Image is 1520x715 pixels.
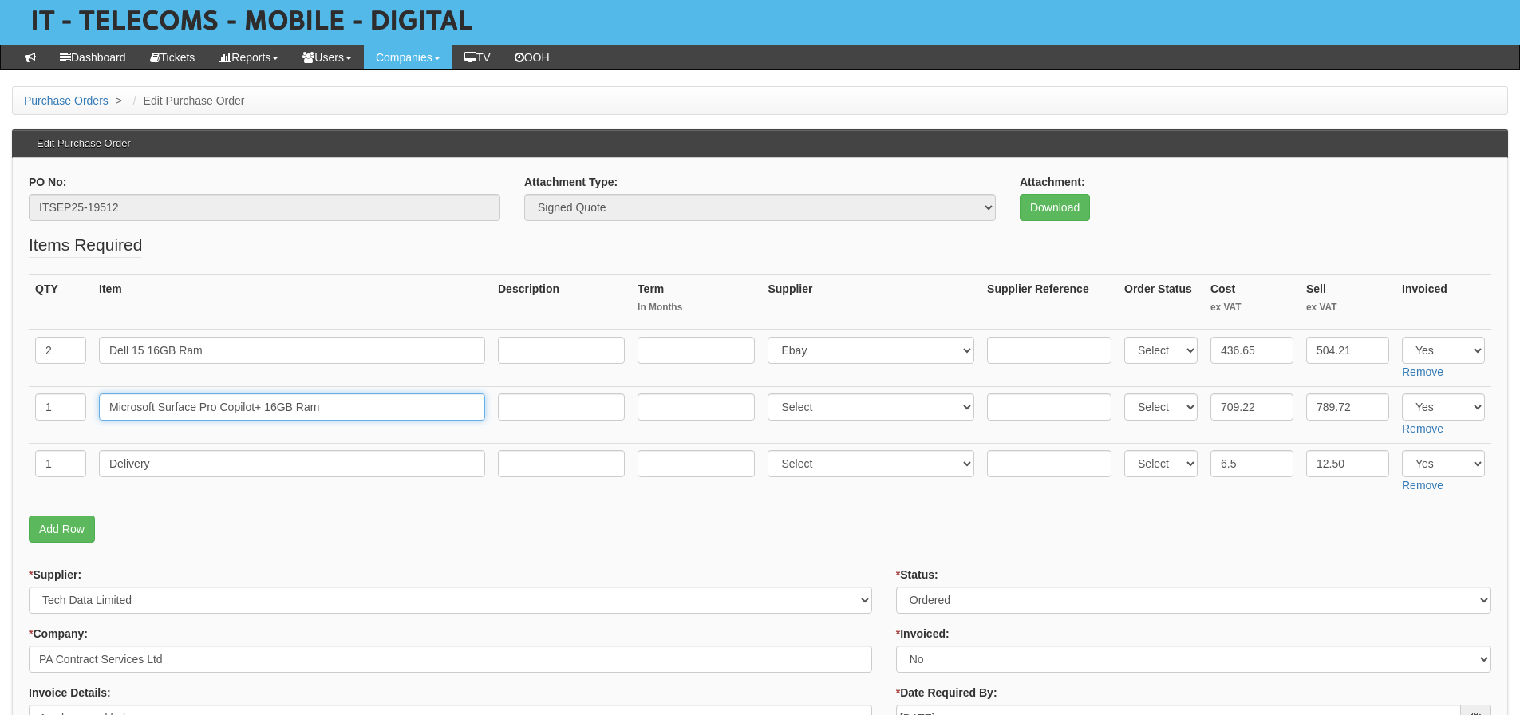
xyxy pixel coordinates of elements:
[29,174,66,190] label: PO No:
[29,274,93,330] th: QTY
[290,45,364,69] a: Users
[29,516,95,543] a: Add Row
[761,274,981,330] th: Supplier
[896,626,950,642] label: Invoiced:
[452,45,503,69] a: TV
[1118,274,1204,330] th: Order Status
[1204,274,1300,330] th: Cost
[112,94,126,107] span: >
[896,567,938,583] label: Status:
[981,274,1118,330] th: Supplier Reference
[492,274,631,330] th: Description
[93,274,492,330] th: Item
[29,233,142,258] legend: Items Required
[1402,365,1443,378] a: Remove
[1396,274,1491,330] th: Invoiced
[1210,301,1293,314] small: ex VAT
[207,45,290,69] a: Reports
[631,274,761,330] th: Term
[1402,422,1443,435] a: Remove
[1020,194,1090,221] a: Download
[138,45,207,69] a: Tickets
[1300,274,1396,330] th: Sell
[29,685,111,701] label: Invoice Details:
[24,94,109,107] a: Purchase Orders
[896,685,997,701] label: Date Required By:
[524,174,618,190] label: Attachment Type:
[1306,301,1389,314] small: ex VAT
[29,626,88,642] label: Company:
[364,45,452,69] a: Companies
[638,301,755,314] small: In Months
[129,93,245,109] li: Edit Purchase Order
[1020,174,1085,190] label: Attachment:
[48,45,138,69] a: Dashboard
[503,45,562,69] a: OOH
[1402,479,1443,492] a: Remove
[29,567,81,583] label: Supplier:
[29,130,139,157] h3: Edit Purchase Order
